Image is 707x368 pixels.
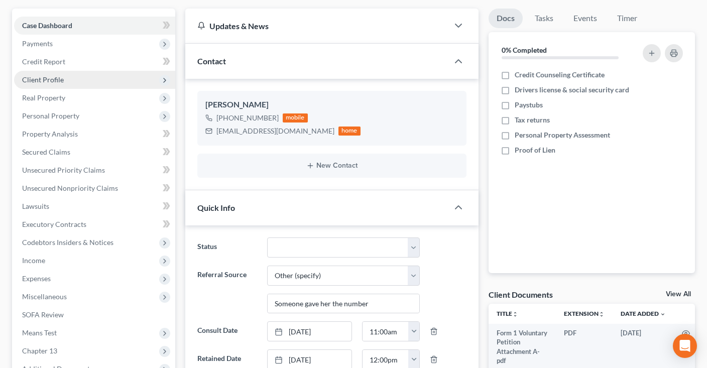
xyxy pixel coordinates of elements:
a: Property Analysis [14,125,175,143]
span: Executory Contracts [22,220,86,228]
span: Tax returns [515,115,550,125]
button: New Contact [205,162,458,170]
a: SOFA Review [14,306,175,324]
div: home [338,127,361,136]
a: Tasks [527,9,561,28]
a: Titleunfold_more [497,310,518,317]
span: Means Test [22,328,57,337]
span: Quick Info [197,203,235,212]
div: [EMAIL_ADDRESS][DOMAIN_NAME] [216,126,334,136]
span: Unsecured Priority Claims [22,166,105,174]
a: Docs [489,9,523,28]
div: Client Documents [489,289,553,300]
span: Miscellaneous [22,292,67,301]
span: Drivers license & social security card [515,85,629,95]
label: Status [192,237,262,258]
span: Proof of Lien [515,145,555,155]
span: Property Analysis [22,130,78,138]
a: Events [565,9,605,28]
a: Lawsuits [14,197,175,215]
div: mobile [283,113,308,122]
span: Contact [197,56,226,66]
span: Credit Counseling Certificate [515,70,605,80]
span: SOFA Review [22,310,64,319]
span: Secured Claims [22,148,70,156]
a: Credit Report [14,53,175,71]
a: Unsecured Priority Claims [14,161,175,179]
input: Other Referral Source [268,294,419,313]
span: Lawsuits [22,202,49,210]
a: Executory Contracts [14,215,175,233]
label: Referral Source [192,266,262,314]
a: Case Dashboard [14,17,175,35]
span: Credit Report [22,57,65,66]
a: Date Added expand_more [621,310,666,317]
span: Real Property [22,93,65,102]
div: [PERSON_NAME] [205,99,458,111]
span: Expenses [22,274,51,283]
span: Paystubs [515,100,543,110]
span: Payments [22,39,53,48]
i: unfold_more [599,311,605,317]
span: Income [22,256,45,265]
span: Personal Property [22,111,79,120]
span: Case Dashboard [22,21,72,30]
strong: 0% Completed [502,46,547,54]
span: Personal Property Assessment [515,130,610,140]
a: Extensionunfold_more [564,310,605,317]
label: Consult Date [192,321,262,341]
span: Client Profile [22,75,64,84]
i: expand_more [660,311,666,317]
a: Secured Claims [14,143,175,161]
span: Unsecured Nonpriority Claims [22,184,118,192]
i: unfold_more [512,311,518,317]
span: Codebtors Insiders & Notices [22,238,113,247]
a: Timer [609,9,645,28]
a: [DATE] [268,322,351,341]
div: Open Intercom Messenger [673,334,697,358]
div: Updates & News [197,21,436,31]
span: Chapter 13 [22,346,57,355]
a: View All [666,291,691,298]
a: Unsecured Nonpriority Claims [14,179,175,197]
div: [PHONE_NUMBER] [216,113,279,123]
input: -- : -- [363,322,409,341]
